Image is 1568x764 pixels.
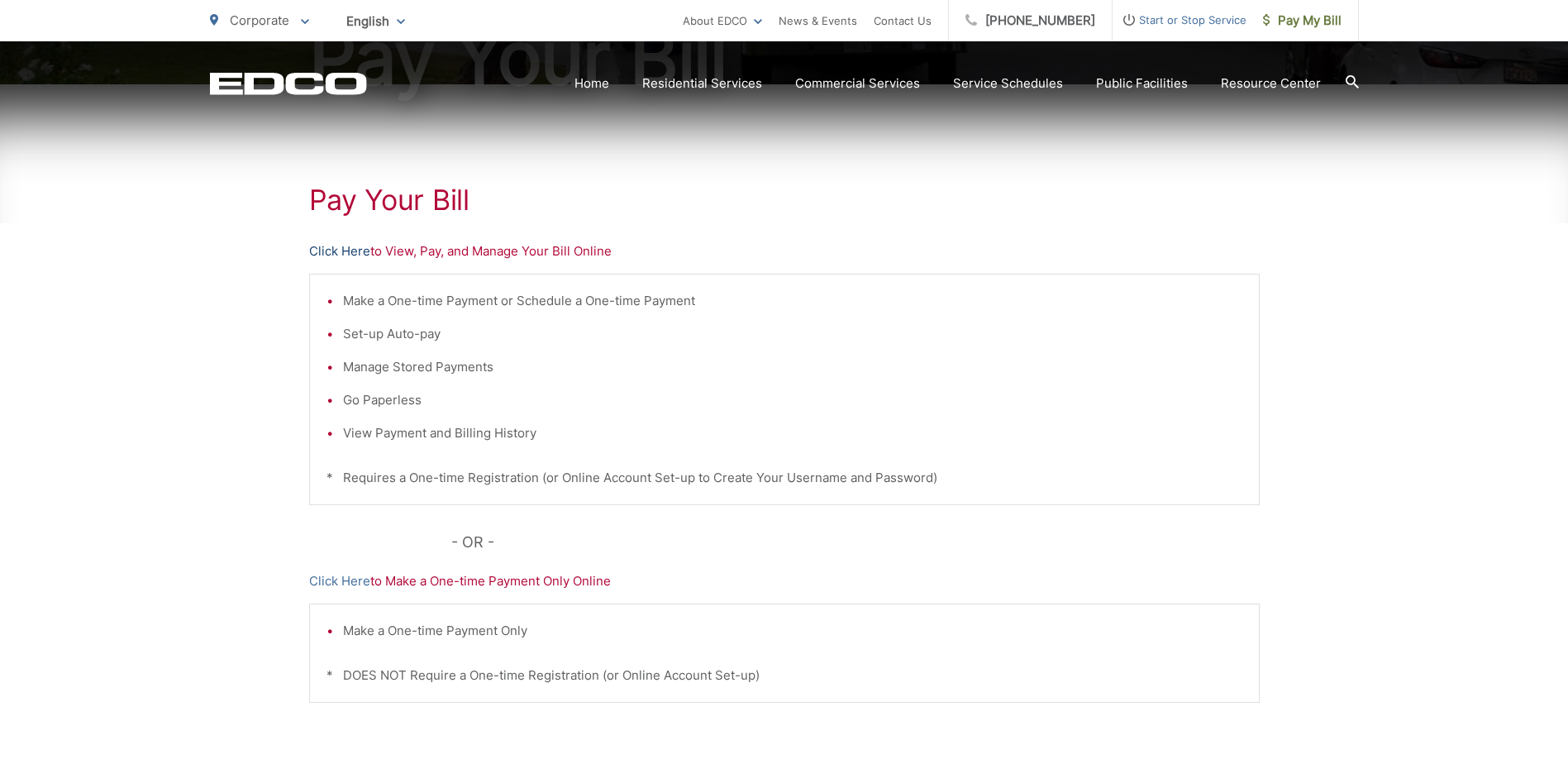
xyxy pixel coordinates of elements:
li: Make a One-time Payment or Schedule a One-time Payment [343,291,1242,311]
li: Manage Stored Payments [343,357,1242,377]
a: Contact Us [874,11,932,31]
a: Public Facilities [1096,74,1188,93]
li: Go Paperless [343,390,1242,410]
p: - OR - [451,530,1260,555]
span: Corporate [230,12,289,28]
p: to Make a One-time Payment Only Online [309,571,1260,591]
a: Home [574,74,609,93]
a: Residential Services [642,74,762,93]
span: English [334,7,417,36]
p: to View, Pay, and Manage Your Bill Online [309,241,1260,261]
a: News & Events [779,11,857,31]
h1: Pay Your Bill [309,184,1260,217]
a: Click Here [309,571,370,591]
p: * DOES NOT Require a One-time Registration (or Online Account Set-up) [326,666,1242,685]
a: Resource Center [1221,74,1321,93]
li: Make a One-time Payment Only [343,621,1242,641]
a: About EDCO [683,11,762,31]
a: Commercial Services [795,74,920,93]
li: View Payment and Billing History [343,423,1242,443]
a: Click Here [309,241,370,261]
li: Set-up Auto-pay [343,324,1242,344]
a: EDCD logo. Return to the homepage. [210,72,367,95]
a: Service Schedules [953,74,1063,93]
span: Pay My Bill [1263,11,1342,31]
p: * Requires a One-time Registration (or Online Account Set-up to Create Your Username and Password) [326,468,1242,488]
